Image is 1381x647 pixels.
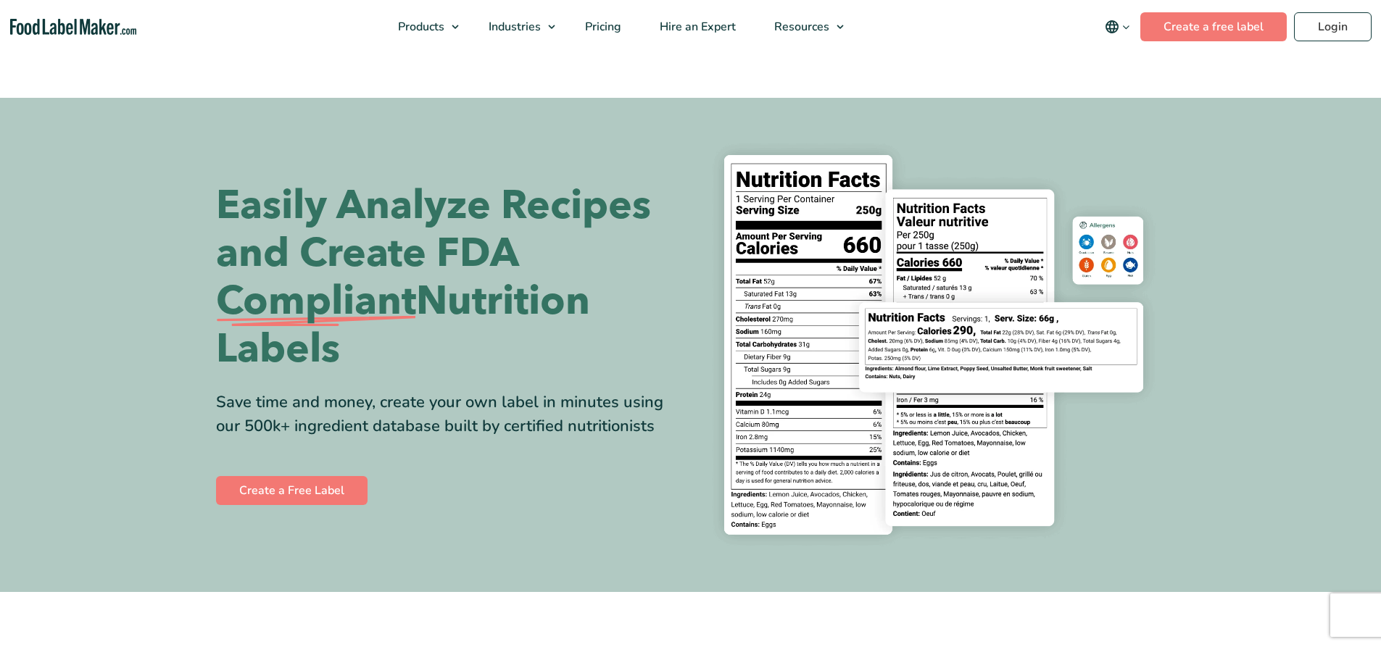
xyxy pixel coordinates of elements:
[216,182,680,373] h1: Easily Analyze Recipes and Create FDA Nutrition Labels
[770,19,831,35] span: Resources
[1140,12,1287,41] a: Create a free label
[1294,12,1372,41] a: Login
[484,19,542,35] span: Industries
[581,19,623,35] span: Pricing
[216,277,416,325] span: Compliant
[655,19,737,35] span: Hire an Expert
[394,19,446,35] span: Products
[216,391,680,438] div: Save time and money, create your own label in minutes using our 500k+ ingredient database built b...
[216,476,368,505] a: Create a Free Label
